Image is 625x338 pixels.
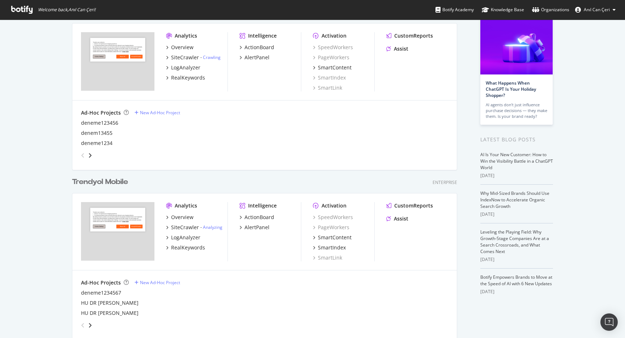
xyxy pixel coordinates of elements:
[318,64,352,71] div: SmartContent
[435,6,474,13] div: Botify Academy
[81,299,139,307] a: HU DR [PERSON_NAME]
[600,313,618,331] div: Open Intercom Messenger
[88,322,93,329] div: angle-right
[480,136,553,144] div: Latest Blog Posts
[322,202,346,209] div: Activation
[245,44,274,51] div: ActionBoard
[135,110,180,116] a: New Ad-Hoc Project
[239,224,269,231] a: AlertPanel
[394,215,408,222] div: Assist
[166,44,194,51] a: Overview
[313,224,349,231] a: PageWorkers
[171,214,194,221] div: Overview
[313,54,349,61] a: PageWorkers
[171,234,200,241] div: LogAnalyzer
[386,32,433,39] a: CustomReports
[480,151,553,171] a: AI Is Your New Customer: How to Win the Visibility Battle in a ChatGPT World
[166,234,200,241] a: LogAnalyzer
[248,202,277,209] div: Intelligence
[239,54,269,61] a: AlertPanel
[72,177,128,187] div: Trendyol Mobile
[386,202,433,209] a: CustomReports
[480,256,553,263] div: [DATE]
[203,54,221,60] a: Crawling
[200,224,222,230] div: -
[318,244,346,251] div: SmartIndex
[313,214,353,221] a: SpeedWorkers
[394,202,433,209] div: CustomReports
[175,202,197,209] div: Analytics
[81,129,112,137] a: denem13455
[78,320,88,331] div: angle-left
[88,152,93,159] div: angle-right
[166,64,200,71] a: LogAnalyzer
[394,32,433,39] div: CustomReports
[433,179,457,185] div: Enterprise
[81,279,121,286] div: Ad-Hoc Projects
[313,244,346,251] a: SmartIndex
[480,211,553,218] div: [DATE]
[81,140,112,147] a: deneme1234
[480,172,553,179] div: [DATE]
[166,224,222,231] a: SiteCrawler- Analyzing
[239,44,274,51] a: ActionBoard
[480,229,549,254] a: Leveling the Playing Field: Why Growth-Stage Companies Are at a Search Crossroads, and What Comes...
[486,102,547,119] div: AI agents don’t just influence purchase decisions — they make them. Is your brand ready?
[248,32,277,39] div: Intelligence
[175,32,197,39] div: Analytics
[81,289,121,296] a: deneme1234567
[313,84,342,91] a: SmartLink
[171,244,205,251] div: RealKeywords
[322,32,346,39] div: Activation
[584,7,610,13] span: Anıl Can Çeri
[203,224,222,230] a: Analyzing
[313,254,342,261] a: SmartLink
[239,214,274,221] a: ActionBoard
[81,309,139,317] a: HU DR [PERSON_NAME]
[166,74,205,81] a: RealKeywords
[78,150,88,161] div: angle-left
[318,234,352,241] div: SmartContent
[140,110,180,116] div: New Ad-Hoc Project
[386,215,408,222] a: Assist
[171,54,199,61] div: SiteCrawler
[480,288,553,295] div: [DATE]
[569,4,621,16] button: Anıl Can Çeri
[313,64,352,71] a: SmartContent
[394,45,408,52] div: Assist
[81,32,154,91] img: trendyol.com/en
[140,279,180,286] div: New Ad-Hoc Project
[245,214,274,221] div: ActionBoard
[313,74,346,81] a: SmartIndex
[81,109,121,116] div: Ad-Hoc Projects
[245,224,269,231] div: AlertPanel
[313,234,352,241] a: SmartContent
[171,74,205,81] div: RealKeywords
[166,54,221,61] a: SiteCrawler- Crawling
[532,6,569,13] div: Organizations
[486,80,536,98] a: What Happens When ChatGPT Is Your Holiday Shopper?
[480,190,549,209] a: Why Mid-Sized Brands Should Use IndexNow to Accelerate Organic Search Growth
[480,274,552,287] a: Botify Empowers Brands to Move at the Speed of AI with 6 New Updates
[135,279,180,286] a: New Ad-Hoc Project
[313,44,353,51] a: SpeedWorkers
[81,119,118,127] a: deneme123456
[480,17,553,74] img: What Happens When ChatGPT Is Your Holiday Shopper?
[171,44,194,51] div: Overview
[245,54,269,61] div: AlertPanel
[166,244,205,251] a: RealKeywords
[171,64,200,71] div: LogAnalyzer
[72,177,131,187] a: Trendyol Mobile
[171,224,199,231] div: SiteCrawler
